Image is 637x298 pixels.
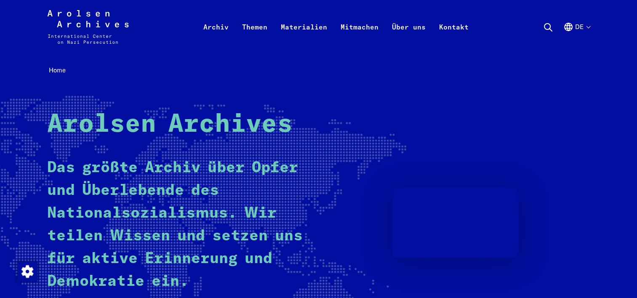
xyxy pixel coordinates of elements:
a: Themen [235,20,274,54]
a: Mitmachen [334,20,385,54]
a: Über uns [385,20,432,54]
a: Kontakt [432,20,475,54]
span: Home [49,66,66,74]
button: Deutsch, Sprachauswahl [563,22,590,52]
a: Materialien [274,20,334,54]
p: Das größte Archiv über Opfer und Überlebende des Nationalsozialismus. Wir teilen Wissen und setze... [47,157,304,293]
nav: Breadcrumb [47,64,590,77]
a: Archiv [197,20,235,54]
strong: Arolsen Archives [47,112,293,137]
nav: Primär [197,10,475,44]
img: Zustimmung ändern [17,261,37,282]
